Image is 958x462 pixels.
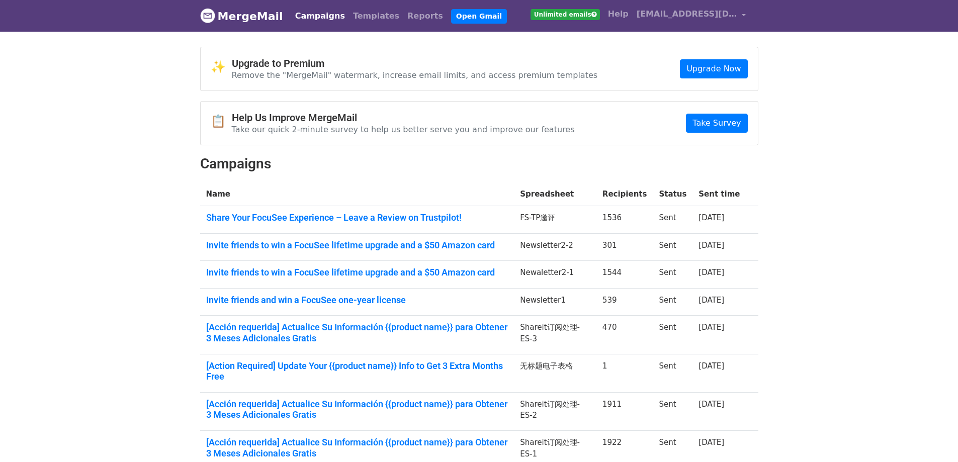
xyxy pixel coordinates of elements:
td: 1 [596,354,653,392]
th: Name [200,182,514,206]
td: Newsletter1 [514,288,596,316]
iframe: Chat Widget [908,414,958,462]
a: [DATE] [699,268,724,277]
a: [Acción requerida] Actualice Su Información {{product name}} para Obtener 3 Meses Adicionales Gratis [206,437,508,458]
a: [Action Required] Update Your {{product name}} Info to Get 3 Extra Months Free [206,360,508,382]
th: Recipients [596,182,653,206]
a: Invite friends and win a FocuSee one-year license [206,295,508,306]
td: Sent [653,316,692,354]
span: [EMAIL_ADDRESS][DOMAIN_NAME] [637,8,737,20]
td: Sent [653,288,692,316]
a: Campaigns [291,6,349,26]
th: Status [653,182,692,206]
a: Templates [349,6,403,26]
a: Upgrade Now [680,59,747,78]
td: Newaletter2-1 [514,261,596,289]
a: [DATE] [699,361,724,371]
td: Sent [653,233,692,261]
td: 301 [596,233,653,261]
a: Reports [403,6,447,26]
td: Sent [653,261,692,289]
a: Help [604,4,633,24]
td: 539 [596,288,653,316]
td: Sent [653,206,692,234]
h2: Campaigns [200,155,758,172]
a: [DATE] [699,323,724,332]
td: 1536 [596,206,653,234]
th: Sent time [692,182,746,206]
td: Sent [653,392,692,430]
a: [Acción requerida] Actualice Su Información {{product name}} para Obtener 3 Meses Adicionales Gratis [206,399,508,420]
a: [DATE] [699,213,724,222]
th: Spreadsheet [514,182,596,206]
td: 470 [596,316,653,354]
a: Unlimited emails [527,4,604,24]
a: [EMAIL_ADDRESS][DOMAIN_NAME] [633,4,750,28]
td: Newsletter2-2 [514,233,596,261]
td: Shareit订阅处理-ES-3 [514,316,596,354]
td: Shareit订阅处理-ES-2 [514,392,596,430]
img: MergeMail logo [200,8,215,23]
p: Take our quick 2-minute survey to help us better serve you and improve our features [232,124,575,135]
a: Open Gmail [451,9,507,24]
span: ✨ [211,60,232,74]
a: Take Survey [686,114,747,133]
p: Remove the "MergeMail" watermark, increase email limits, and access premium templates [232,70,598,80]
a: [DATE] [699,241,724,250]
td: 1544 [596,261,653,289]
td: Sent [653,354,692,392]
span: Unlimited emails [531,9,600,20]
span: 📋 [211,114,232,129]
h4: Help Us Improve MergeMail [232,112,575,124]
a: Invite friends to win a FocuSee lifetime upgrade and a $50 Amazon card [206,267,508,278]
a: Share Your FocuSee Experience – Leave a Review on Trustpilot! [206,212,508,223]
td: 1911 [596,392,653,430]
td: FS-TP邀评 [514,206,596,234]
h4: Upgrade to Premium [232,57,598,69]
a: [DATE] [699,296,724,305]
td: 无标题电子表格 [514,354,596,392]
a: [DATE] [699,438,724,447]
a: [Acción requerida] Actualice Su Información {{product name}} para Obtener 3 Meses Adicionales Gratis [206,322,508,343]
a: MergeMail [200,6,283,27]
a: Invite friends to win a FocuSee lifetime upgrade and a $50 Amazon card [206,240,508,251]
a: [DATE] [699,400,724,409]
